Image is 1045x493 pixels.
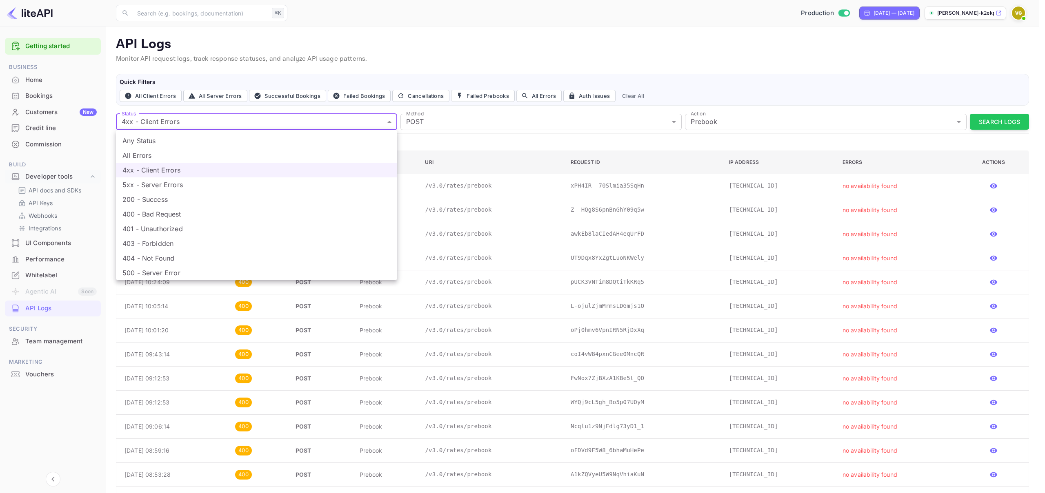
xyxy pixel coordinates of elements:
[116,221,397,236] li: 401 - Unauthorized
[116,251,397,265] li: 404 - Not Found
[116,163,397,177] li: 4xx - Client Errors
[116,133,397,148] li: Any Status
[116,236,397,251] li: 403 - Forbidden
[116,148,397,163] li: All Errors
[116,265,397,280] li: 500 - Server Error
[116,177,397,192] li: 5xx - Server Errors
[116,207,397,221] li: 400 - Bad Request
[116,192,397,207] li: 200 - Success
